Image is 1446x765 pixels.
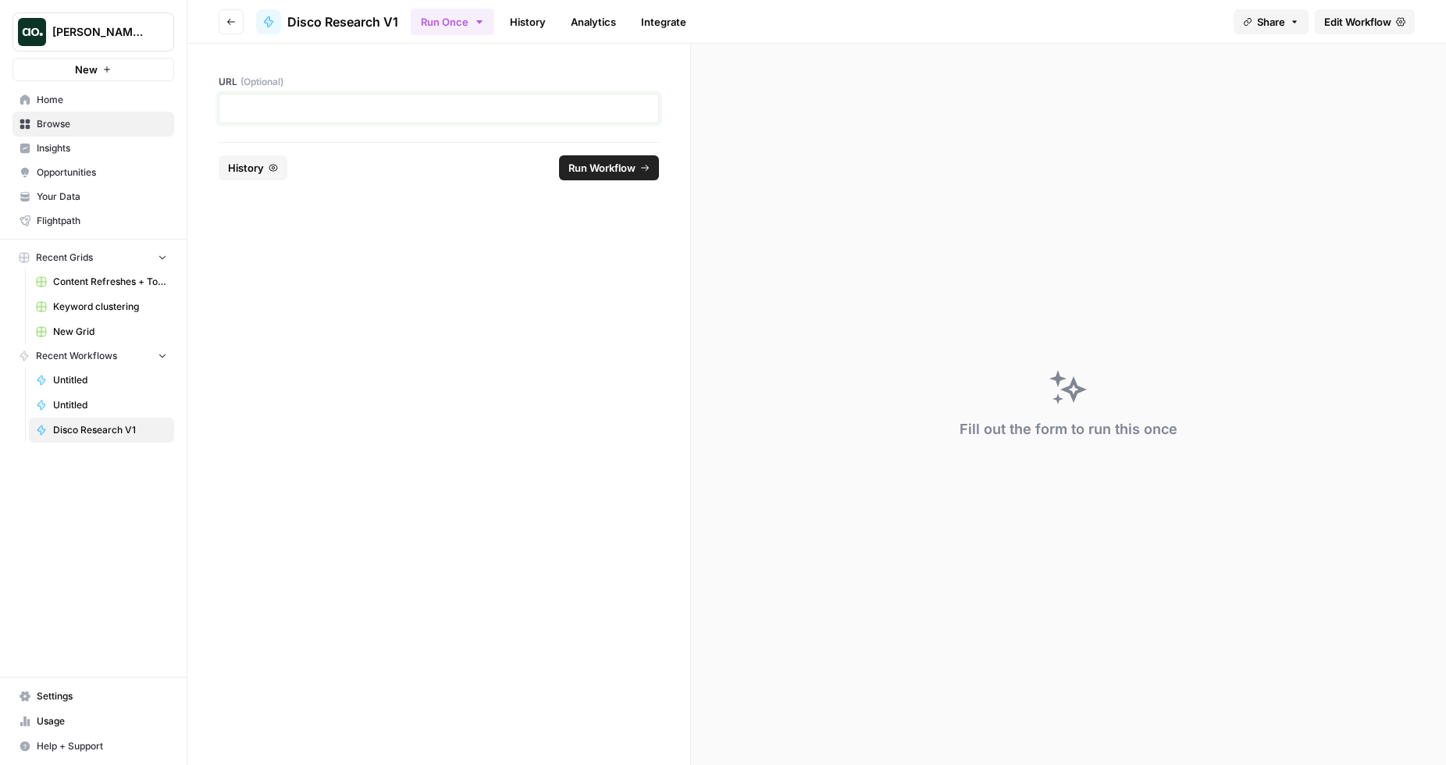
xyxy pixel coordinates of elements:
span: Untitled [53,373,167,387]
button: Run Once [411,9,494,35]
button: Help + Support [12,734,174,759]
span: Insights [37,141,167,155]
label: URL [219,75,659,89]
a: Analytics [561,9,625,34]
a: History [500,9,555,34]
a: Home [12,87,174,112]
span: New [75,62,98,77]
button: Recent Grids [12,246,174,269]
span: Keyword clustering [53,300,167,314]
a: Insights [12,136,174,161]
span: Recent Grids [36,251,93,265]
a: Integrate [632,9,696,34]
button: Run Workflow [559,155,659,180]
button: History [219,155,287,180]
span: Recent Workflows [36,349,117,363]
div: Fill out the form to run this once [960,418,1177,440]
span: Flightpath [37,214,167,228]
button: Recent Workflows [12,344,174,368]
span: Share [1257,14,1285,30]
span: Settings [37,689,167,703]
a: Usage [12,709,174,734]
a: Settings [12,684,174,709]
span: Usage [37,714,167,728]
a: Opportunities [12,160,174,185]
span: Untitled [53,398,167,412]
span: Disco Research V1 [53,423,167,437]
span: History [228,160,264,176]
span: Opportunities [37,165,167,180]
span: New Grid [53,325,167,339]
button: Share [1234,9,1309,34]
a: Your Data [12,184,174,209]
button: Workspace: Nick's Workspace [12,12,174,52]
a: Disco Research V1 [256,9,398,34]
a: Edit Workflow [1315,9,1415,34]
span: Content Refreshes + Topical Authority [53,275,167,289]
a: Flightpath [12,208,174,233]
img: Nick's Workspace Logo [18,18,46,46]
span: Disco Research V1 [287,12,398,31]
a: New Grid [29,319,174,344]
a: Content Refreshes + Topical Authority [29,269,174,294]
a: Untitled [29,368,174,393]
span: Home [37,93,167,107]
button: New [12,58,174,81]
span: (Optional) [240,75,283,89]
a: Keyword clustering [29,294,174,319]
a: Disco Research V1 [29,418,174,443]
span: Edit Workflow [1324,14,1391,30]
span: Run Workflow [568,160,636,176]
span: Browse [37,117,167,131]
span: [PERSON_NAME]'s Workspace [52,24,147,40]
a: Untitled [29,393,174,418]
span: Your Data [37,190,167,204]
a: Browse [12,112,174,137]
span: Help + Support [37,739,167,753]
